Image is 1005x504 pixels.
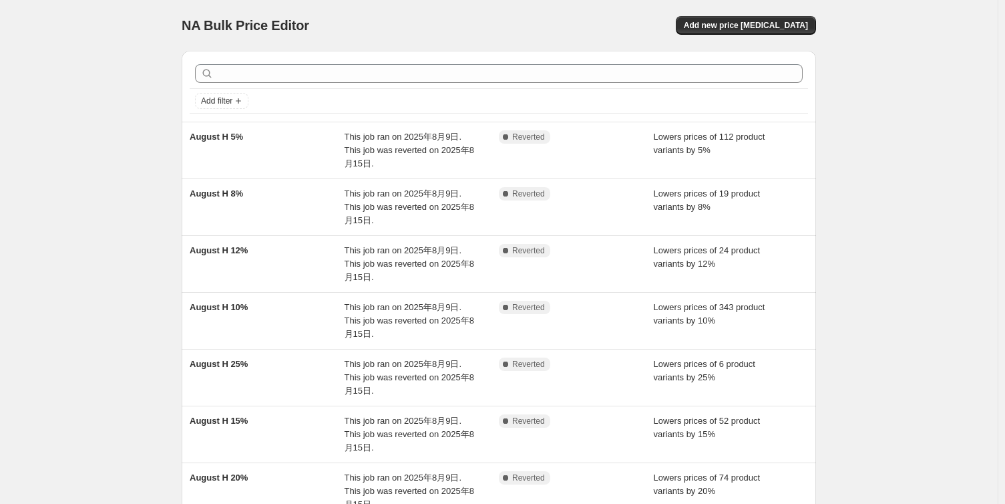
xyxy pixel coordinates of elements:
[654,416,761,439] span: Lowers prices of 52 product variants by 15%
[190,416,248,426] span: August H 15%
[654,188,761,212] span: Lowers prices of 19 product variants by 8%
[190,473,248,483] span: August H 20%
[654,473,761,496] span: Lowers prices of 74 product variants by 20%
[345,132,474,168] span: This job ran on 2025年8月9日. This job was reverted on 2025年8月15日.
[195,93,248,109] button: Add filter
[190,245,248,255] span: August H 12%
[345,245,474,282] span: This job ran on 2025年8月9日. This job was reverted on 2025年8月15日.
[190,302,248,312] span: August H 10%
[201,96,232,106] span: Add filter
[190,359,248,369] span: August H 25%
[190,132,243,142] span: August H 5%
[182,18,309,33] span: NA Bulk Price Editor
[654,245,761,269] span: Lowers prices of 24 product variants by 12%
[345,359,474,396] span: This job ran on 2025年8月9日. This job was reverted on 2025年8月15日.
[512,302,545,313] span: Reverted
[512,416,545,426] span: Reverted
[345,416,474,453] span: This job ran on 2025年8月9日. This job was reverted on 2025年8月15日.
[512,359,545,370] span: Reverted
[190,188,243,199] span: August H 8%
[512,132,545,142] span: Reverted
[654,302,765,326] span: Lowers prices of 343 product variants by 10%
[512,245,545,256] span: Reverted
[512,188,545,199] span: Reverted
[654,132,765,155] span: Lowers prices of 112 product variants by 5%
[654,359,755,382] span: Lowers prices of 6 product variants by 25%
[512,473,545,483] span: Reverted
[684,20,808,31] span: Add new price [MEDICAL_DATA]
[676,16,816,35] button: Add new price [MEDICAL_DATA]
[345,302,474,339] span: This job ran on 2025年8月9日. This job was reverted on 2025年8月15日.
[345,188,474,225] span: This job ran on 2025年8月9日. This job was reverted on 2025年8月15日.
